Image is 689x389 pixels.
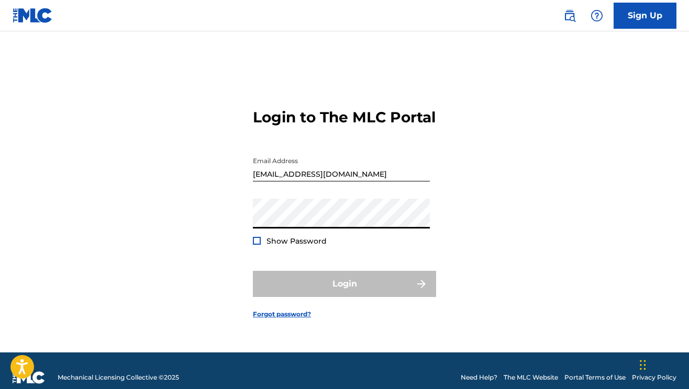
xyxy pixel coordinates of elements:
img: search [563,9,576,22]
a: Forgot password? [253,310,311,319]
a: Privacy Policy [632,373,676,382]
a: Public Search [559,5,580,26]
span: Show Password [266,236,327,246]
div: Help [586,5,607,26]
span: Mechanical Licensing Collective © 2025 [58,373,179,382]
a: Portal Terms of Use [564,373,626,382]
img: help [591,9,603,22]
a: Sign Up [614,3,676,29]
h3: Login to The MLC Portal [253,108,436,127]
div: Drag [640,349,646,381]
a: The MLC Website [504,373,558,382]
iframe: Chat Widget [637,339,689,389]
img: MLC Logo [13,8,53,23]
a: Need Help? [461,373,497,382]
img: logo [13,371,45,384]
